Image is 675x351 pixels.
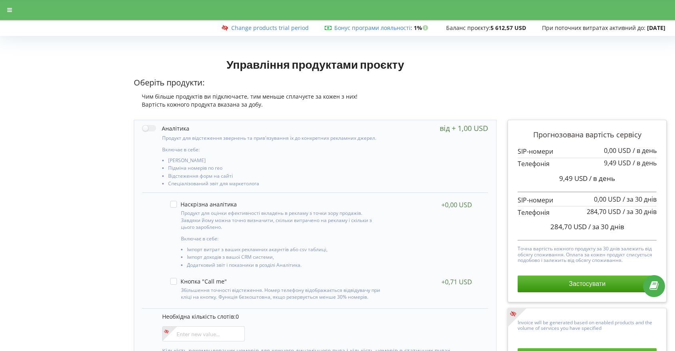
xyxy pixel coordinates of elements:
[518,318,657,331] p: Invoice will be generated based on enabled products and the volume of services you have specified
[168,173,384,181] li: Відстеження форм на сайті
[518,196,657,205] p: SIP-номери
[187,247,381,254] li: Імпорт витрат з ваших рекламних акаунтів або csv таблиці,
[168,181,384,188] li: Спеціалізований звіт для маркетолога
[142,124,189,133] label: Аналітика
[181,287,381,300] p: Збільшення точності відстеження. Номер телефону відображається відвідувачу при кліці на кнопку. Ф...
[559,174,588,183] span: 9,49 USD
[168,158,384,165] li: [PERSON_NAME]
[587,207,621,216] span: 284,70 USD
[181,235,381,242] p: Включає в себе:
[518,244,657,263] p: Точна вартість кожного продукту за 30 днів залежить від обсягу споживання. Оплата за кожен продук...
[162,146,384,153] p: Включає в себе:
[134,93,496,101] div: Чим більше продуктів ви підключаєте, тим меньше сплачуєте за кожен з них!
[231,24,309,32] a: Change products trial period
[594,195,621,204] span: 0,00 USD
[604,146,631,155] span: 0,00 USD
[441,278,472,286] div: +0,71 USD
[623,207,657,216] span: / за 30 днів
[134,77,496,89] p: Оберіть продукти:
[542,24,645,32] span: При поточних витратах активний до:
[589,174,615,183] span: / в день
[604,159,631,167] span: 9,49 USD
[446,24,490,32] span: Баланс проєкту:
[236,313,239,320] span: 0
[334,24,412,32] span: :
[134,101,496,109] div: Вартість кожного продукта вказана за добу.
[490,24,526,32] strong: 5 612,57 USD
[170,278,227,285] label: Кнопка "Call me"
[168,165,384,173] li: Підміна номерів по гео
[187,254,381,262] li: Імпорт доходів з вашої CRM системи,
[518,159,657,169] p: Телефонія
[334,24,411,32] a: Бонус програми лояльності
[588,222,624,231] span: / за 30 днів
[518,130,657,140] p: Прогнозована вартість сервісу
[633,159,657,167] span: / в день
[518,276,657,292] button: Застосувати
[170,201,237,208] label: Наскрізна аналітика
[550,222,587,231] span: 284,70 USD
[440,124,488,132] div: від + 1,00 USD
[162,326,245,341] input: Enter new value...
[162,135,384,141] p: Продукт для відстеження звернень та прив'язування їх до конкретних рекламних джерел.
[633,146,657,155] span: / в день
[187,262,381,270] li: Додатковий звіт і показники в розділі Аналітика.
[647,24,665,32] strong: [DATE]
[518,208,657,217] p: Телефонія
[181,210,381,230] p: Продукт для оцінки ефективності вкладень в рекламу з точки зору продажів. Завдяки йому можна точн...
[162,313,480,321] p: Необхідна кількість слотів:
[441,201,472,209] div: +0,00 USD
[134,57,496,71] h1: Управління продуктами проєкту
[518,147,657,156] p: SIP-номери
[623,195,657,204] span: / за 30 днів
[414,24,430,32] strong: 1%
